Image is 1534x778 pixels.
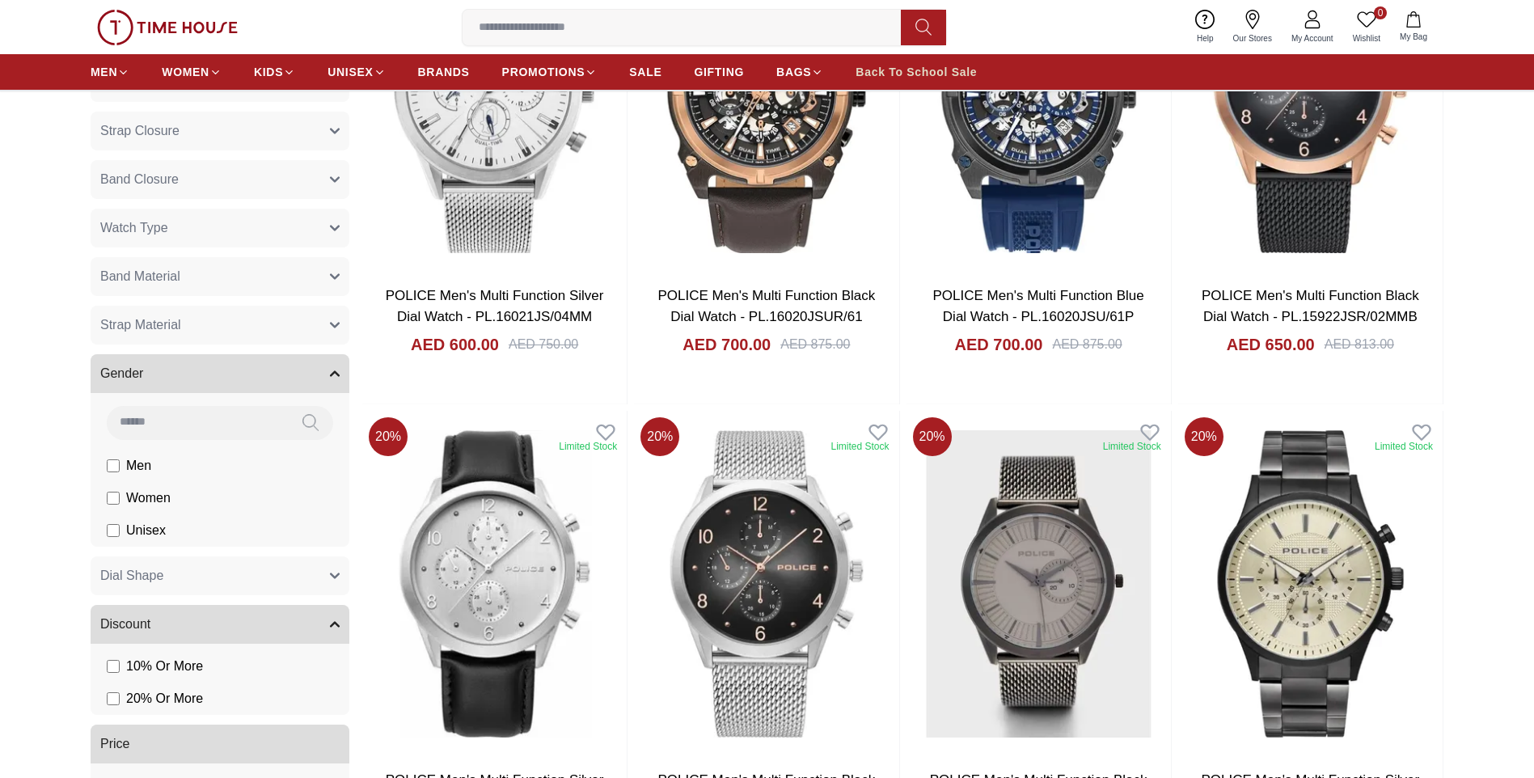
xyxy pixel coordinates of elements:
span: Unisex [126,521,166,540]
span: WOMEN [162,64,209,80]
h4: AED 600.00 [411,333,499,356]
div: AED 875.00 [780,335,850,354]
button: Discount [91,605,349,644]
input: 10% Or More [107,660,120,673]
span: Men [126,456,151,476]
span: Dial Shape [100,566,163,586]
div: Limited Stock [1103,440,1161,453]
img: POLICE Men's Multi Function Black Dial Watch - PL.15922JS/02MM [634,411,898,757]
a: SALE [629,57,661,87]
button: Dial Shape [91,556,349,595]
span: Wishlist [1346,32,1387,44]
a: PROMOTIONS [502,57,598,87]
span: Strap Material [100,315,181,335]
span: BAGS [776,64,811,80]
span: UNISEX [328,64,373,80]
button: Band Material [91,257,349,296]
a: 0Wishlist [1343,6,1390,48]
span: SALE [629,64,661,80]
div: AED 813.00 [1325,335,1394,354]
a: POLICE Men's Multi Function Silver Dial Watch - PL.16021JS/04MM [386,288,604,324]
h4: AED 650.00 [1227,333,1315,356]
span: PROMOTIONS [502,64,585,80]
button: My Bag [1390,8,1437,46]
div: AED 750.00 [509,335,578,354]
div: Limited Stock [1375,440,1433,453]
a: Help [1187,6,1223,48]
a: KIDS [254,57,295,87]
span: BRANDS [418,64,470,80]
span: 10 % Or More [126,657,203,676]
a: GIFTING [694,57,744,87]
div: AED 875.00 [1052,335,1122,354]
a: POLICE Men's Multi Function Blue Dial Watch - PL.16020JSU/61P [933,288,1144,324]
span: 0 [1374,6,1387,19]
img: ... [97,10,238,45]
span: Band Material [100,267,180,286]
span: Watch Type [100,218,168,238]
span: GIFTING [694,64,744,80]
h4: AED 700.00 [955,333,1043,356]
span: Discount [100,615,150,634]
span: KIDS [254,64,283,80]
button: Watch Type [91,209,349,247]
a: Back To School Sale [856,57,977,87]
img: POLICE Men's Multi Function Silver Dial Watch - PL.15922JS/04 [362,411,627,757]
span: My Bag [1393,31,1434,43]
span: MEN [91,64,117,80]
span: 20 % [640,417,679,456]
a: MEN [91,57,129,87]
input: 20% Or More [107,692,120,705]
input: Women [107,492,120,505]
span: Women [126,488,171,508]
a: UNISEX [328,57,385,87]
img: POLICE Men's Multi Function Silver Dial Watch - PL.15589JSU/13M [1178,411,1443,757]
img: POLICE Men's Multi Function Black Dial Watch - PL.15919JSU/79MM [906,411,1171,757]
span: 20 % [913,417,952,456]
span: Help [1190,32,1220,44]
span: 20 % Or More [126,689,203,708]
a: Our Stores [1223,6,1282,48]
a: POLICE Men's Multi Function Black Dial Watch - PL.16020JSUR/61 [658,288,876,324]
span: Price [100,734,129,754]
button: Strap Closure [91,112,349,150]
span: My Account [1285,32,1340,44]
span: Back To School Sale [856,64,977,80]
button: Band Closure [91,160,349,199]
div: Limited Stock [830,440,889,453]
span: 20 % [1185,417,1223,456]
a: BAGS [776,57,823,87]
a: POLICE Men's Multi Function Black Dial Watch - PL.15922JSR/02MMB [1202,288,1419,324]
span: Our Stores [1227,32,1278,44]
button: Gender [91,354,349,393]
span: Strap Closure [100,121,180,141]
button: Strap Material [91,306,349,345]
div: Limited Stock [559,440,617,453]
span: Gender [100,364,143,383]
input: Unisex [107,524,120,537]
button: Price [91,725,349,763]
h4: AED 700.00 [682,333,771,356]
a: BRANDS [418,57,470,87]
span: Band Closure [100,170,179,189]
a: WOMEN [162,57,222,87]
input: Men [107,459,120,472]
span: 20 % [369,417,408,456]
